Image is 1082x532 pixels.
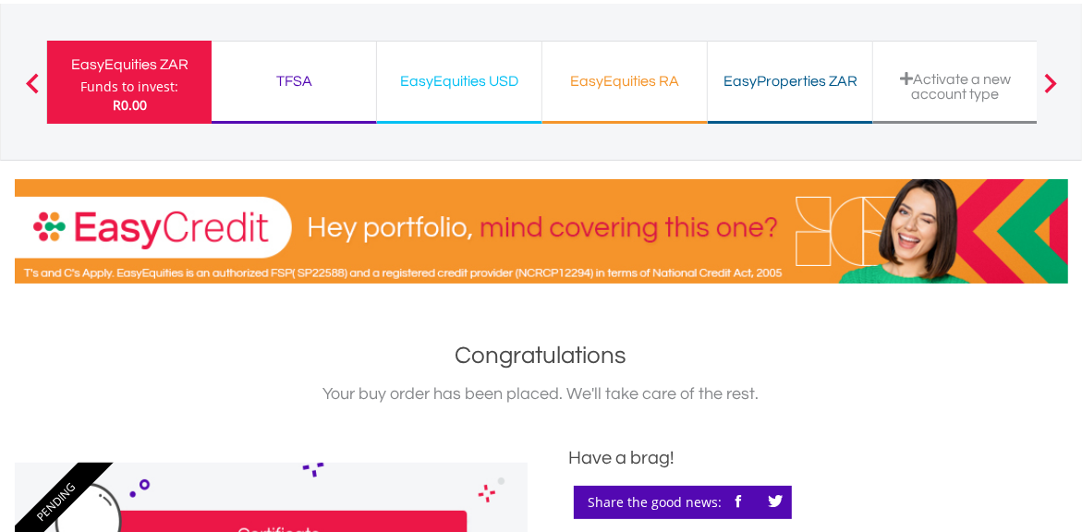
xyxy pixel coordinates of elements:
div: Share the good news: [574,486,792,519]
div: Funds to invest: [80,78,178,96]
div: TFSA [223,68,365,94]
div: EasyEquities RA [553,68,696,94]
span: R0.00 [113,96,147,114]
div: EasyProperties ZAR [719,68,861,94]
div: Activate a new account type [884,71,1027,102]
div: Your buy order has been placed. We'll take care of the rest. [15,381,1068,407]
div: Have a brag! [569,444,1068,472]
div: EasyEquities USD [388,68,530,94]
h1: Congratulations [15,339,1068,372]
img: EasyCredit Promotion Banner [15,179,1068,284]
div: EasyEquities ZAR [58,52,201,78]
